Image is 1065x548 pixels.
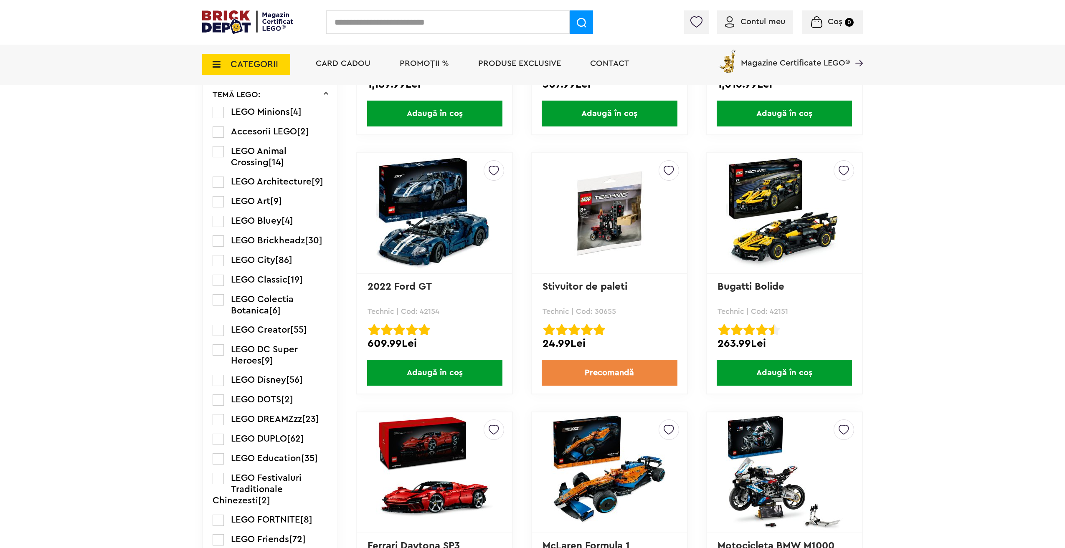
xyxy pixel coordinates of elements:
span: [9] [261,356,273,365]
a: Stivuitor de paleti [543,282,627,292]
span: [19] [287,275,303,284]
span: [72] [289,535,306,544]
span: [30] [305,236,322,245]
a: Adaugă în coș [707,360,862,386]
img: Evaluare cu stele [756,324,768,336]
span: LEGO DC Super Heroes [231,345,298,365]
span: [86] [275,255,292,265]
img: McLaren Formula 1 [551,414,668,531]
img: Evaluare cu stele [743,324,755,336]
span: LEGO Colectia Botanica [231,295,294,315]
span: LEGO Animal Crossing [231,146,287,167]
span: Adaugă în coș [542,101,677,126]
img: Stivuitor de paleti [551,171,668,255]
span: [23] [302,414,319,424]
span: LEGO Architecture [231,177,312,186]
img: Evaluare cu stele [543,324,555,336]
a: 2022 Ford GT [368,282,432,292]
p: Technic | Cod: 42154 [368,308,502,315]
p: TEMĂ LEGO: [213,91,261,99]
img: Evaluare cu stele [393,324,405,336]
img: Ferrari Daytona SP3 [376,414,493,531]
span: Adaugă în coș [367,360,502,386]
span: Adaugă în coș [367,101,502,126]
span: LEGO DREAMZzz [231,414,302,424]
span: LEGO Brickheadz [231,236,305,245]
span: LEGO Disney [231,375,286,384]
div: 263.99Lei [718,338,852,349]
a: Precomandă [542,360,677,386]
span: LEGO Minions [231,107,290,116]
a: Magazine Certificate LEGO® [850,48,863,56]
img: Evaluare cu stele [418,324,430,336]
img: Evaluare cu stele [718,324,730,336]
span: [4] [281,216,293,225]
img: Evaluare cu stele [731,324,743,336]
img: Evaluare cu stele [368,324,380,336]
span: [2] [258,496,270,505]
span: Adaugă în coș [717,101,852,126]
img: Evaluare cu stele [593,324,605,336]
a: Adaugă în coș [357,360,512,386]
img: Motocicleta BMW M1000 RR K66 [726,414,843,531]
span: [9] [312,177,323,186]
span: LEGO Art [231,197,270,206]
span: [2] [281,395,293,404]
img: 2022 Ford GT [376,155,493,272]
img: Evaluare cu stele [768,324,780,336]
span: LEGO DOTS [231,395,281,404]
span: Accesorii LEGO [231,127,297,136]
p: Technic | Cod: 30655 [543,308,677,315]
span: [62] [287,434,304,443]
div: 609.99Lei [368,338,502,349]
span: [56] [286,375,303,384]
span: LEGO Friends [231,535,289,544]
span: CATEGORII [231,60,278,69]
img: Evaluare cu stele [381,324,393,336]
div: 24.99Lei [543,338,677,349]
img: Evaluare cu stele [581,324,593,336]
a: Adaugă în coș [707,101,862,126]
span: LEGO FORTNITE [231,515,300,524]
a: Adaugă în coș [532,101,687,126]
span: [8] [300,515,312,524]
span: [35] [301,454,318,463]
a: Contul meu [725,18,785,26]
span: LEGO DUPLO [231,434,287,443]
a: Adaugă în coș [357,101,512,126]
p: Technic | Cod: 42151 [718,308,852,315]
span: [9] [270,197,282,206]
span: [4] [290,107,302,116]
span: LEGO Education [231,454,301,463]
img: Bugatti Bolide [726,155,843,272]
span: [2] [297,127,309,136]
span: [14] [269,158,284,167]
span: LEGO Festivaluri Traditionale Chinezesti [213,473,302,505]
img: Evaluare cu stele [568,324,580,336]
span: [6] [269,306,281,315]
span: [55] [290,325,307,334]
span: LEGO Bluey [231,216,281,225]
span: Adaugă în coș [717,360,852,386]
span: Magazine Certificate LEGO® [741,48,850,67]
span: LEGO Creator [231,325,290,334]
img: Evaluare cu stele [406,324,418,336]
a: Produse exclusive [478,59,561,68]
img: Evaluare cu stele [556,324,568,336]
small: 0 [845,18,854,27]
a: Contact [590,59,629,68]
span: Contul meu [740,18,785,26]
span: LEGO Classic [231,275,287,284]
a: PROMOȚII % [400,59,449,68]
a: Card Cadou [316,59,370,68]
span: Coș [828,18,842,26]
span: LEGO City [231,255,275,265]
a: Bugatti Bolide [718,282,784,292]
